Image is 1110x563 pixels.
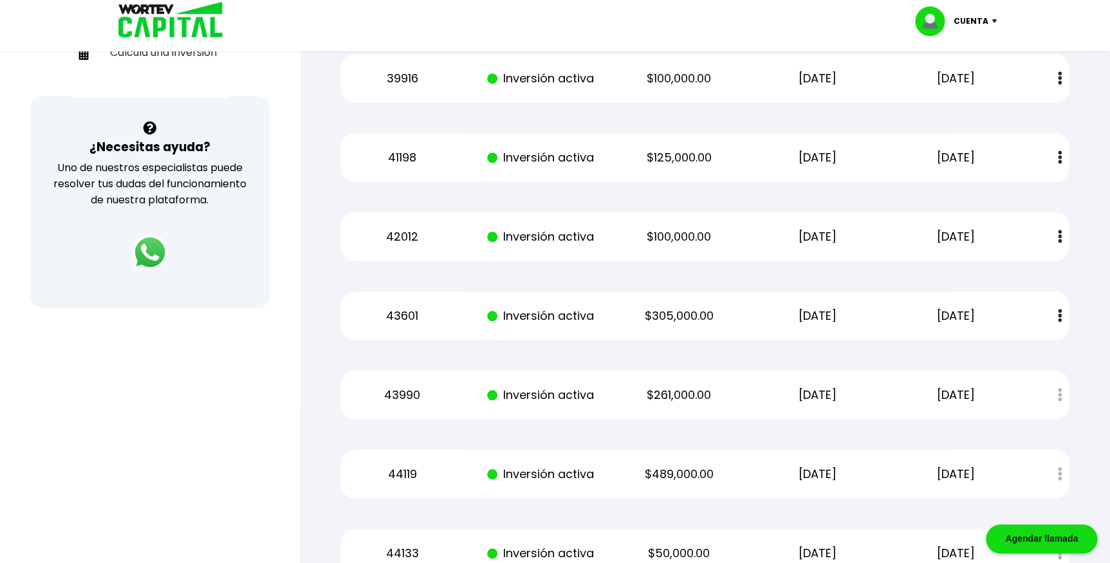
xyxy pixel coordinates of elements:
[986,524,1097,553] div: Agendar llamada
[759,465,876,484] p: [DATE]
[344,385,461,405] p: 43990
[759,306,876,326] p: [DATE]
[47,160,254,208] p: Uno de nuestros especialistas puede resolver tus dudas del funcionamiento de nuestra plataforma.
[759,227,876,246] p: [DATE]
[621,148,737,167] p: $125,000.00
[621,306,737,326] p: $305,000.00
[71,39,228,66] a: Calcula una inversión
[344,465,461,484] p: 44119
[897,306,1013,326] p: [DATE]
[621,544,737,563] p: $50,000.00
[621,465,737,484] p: $489,000.00
[759,385,876,405] p: [DATE]
[344,306,461,326] p: 43601
[954,12,988,31] p: Cuenta
[483,69,599,88] p: Inversión activa
[483,465,599,484] p: Inversión activa
[344,227,461,246] p: 42012
[89,138,210,156] h3: ¿Necesitas ayuda?
[897,385,1013,405] p: [DATE]
[897,465,1013,484] p: [DATE]
[344,69,461,88] p: 39916
[344,148,461,167] p: 41198
[897,69,1013,88] p: [DATE]
[621,69,737,88] p: $100,000.00
[759,69,876,88] p: [DATE]
[915,6,954,36] img: profile-image
[621,385,737,405] p: $261,000.00
[621,227,737,246] p: $100,000.00
[483,227,599,246] p: Inversión activa
[483,148,599,167] p: Inversión activa
[988,19,1006,23] img: icon-down
[897,148,1013,167] p: [DATE]
[483,544,599,563] p: Inversión activa
[897,227,1013,246] p: [DATE]
[897,544,1013,563] p: [DATE]
[759,148,876,167] p: [DATE]
[483,385,599,405] p: Inversión activa
[759,544,876,563] p: [DATE]
[344,544,461,563] p: 44133
[483,306,599,326] p: Inversión activa
[132,234,168,270] img: logos_whatsapp-icon.242b2217.svg
[77,46,91,60] img: calculadora-icon.17d418c4.svg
